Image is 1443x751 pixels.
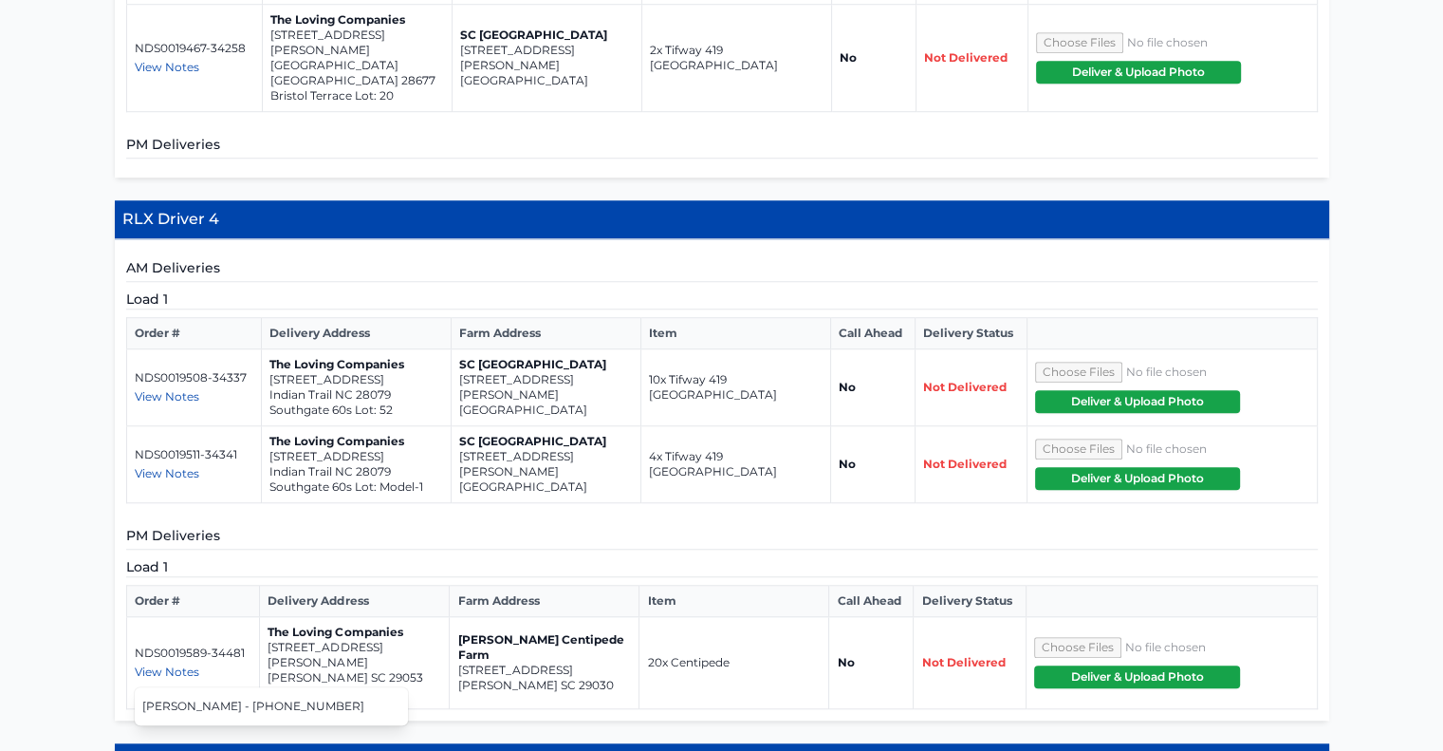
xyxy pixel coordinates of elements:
[641,349,831,426] td: 10x Tifway 419 [GEOGRAPHIC_DATA]
[269,372,443,387] p: [STREET_ADDRESS]
[924,50,1008,65] span: Not Delivered
[269,464,443,479] p: Indian Trail NC 28079
[829,586,914,617] th: Call Ahead
[135,466,199,480] span: View Notes
[450,586,639,617] th: Farm Address
[268,670,441,685] p: [PERSON_NAME] SC 29053
[126,135,1318,159] h5: PM Deliveries
[270,88,444,103] p: Bristol Terrace Lot: 20
[459,372,633,403] p: [STREET_ADDRESS][PERSON_NAME]
[270,12,444,28] p: The Loving Companies
[126,586,260,617] th: Order #
[641,318,831,349] th: Item
[923,457,1007,471] span: Not Delivered
[126,526,1318,550] h5: PM Deliveries
[837,655,854,669] strong: No
[135,646,252,661] p: NDS0019589-34481
[831,318,916,349] th: Call Ahead
[839,457,856,471] strong: No
[268,685,441,701] p: Heron Pointe Lot: 153
[135,447,254,462] p: NDS0019511-34341
[1035,390,1240,413] button: Deliver & Upload Photo
[457,632,631,663] p: [PERSON_NAME] Centipede Farm
[459,403,633,418] p: [GEOGRAPHIC_DATA]
[914,586,1027,617] th: Delivery Status
[126,258,1318,282] h5: AM Deliveries
[269,434,443,449] p: The Loving Companies
[268,625,441,640] p: The Loving Companies
[269,479,443,495] p: Southgate 60s Lot: Model-1
[269,387,443,403] p: Indian Trail NC 28079
[262,318,452,349] th: Delivery Address
[269,449,443,464] p: [STREET_ADDRESS]
[459,479,633,495] p: [GEOGRAPHIC_DATA]
[641,5,831,112] td: 2x Tifway 419 [GEOGRAPHIC_DATA]
[260,586,450,617] th: Delivery Address
[452,318,641,349] th: Farm Address
[457,678,631,693] p: [PERSON_NAME] SC 29030
[460,43,634,73] p: [STREET_ADDRESS][PERSON_NAME]
[270,28,444,58] p: [STREET_ADDRESS][PERSON_NAME]
[460,28,634,43] p: SC [GEOGRAPHIC_DATA]
[126,290,1318,310] h5: Load 1
[840,50,857,65] strong: No
[915,318,1027,349] th: Delivery Status
[135,41,254,56] p: NDS0019467-34258
[268,640,441,670] p: [STREET_ADDRESS][PERSON_NAME]
[639,586,829,617] th: Item
[126,318,262,349] th: Order #
[115,200,1329,239] h4: RLX Driver 4
[1034,666,1240,688] button: Deliver & Upload Photo
[457,663,631,678] p: [STREET_ADDRESS]
[126,557,1318,577] h5: Load 1
[921,655,1005,669] span: Not Delivered
[269,357,443,372] p: The Loving Companies
[459,449,633,479] p: [STREET_ADDRESS][PERSON_NAME]
[459,434,633,449] p: SC [GEOGRAPHIC_DATA]
[839,380,856,394] strong: No
[1035,467,1240,490] button: Deliver & Upload Photo
[135,60,199,74] span: View Notes
[639,617,829,709] td: 20x Centipede
[641,426,831,503] td: 4x Tifway 419 [GEOGRAPHIC_DATA]
[269,403,443,418] p: Southgate 60s Lot: 52
[459,357,633,372] p: SC [GEOGRAPHIC_DATA]
[135,389,199,404] span: View Notes
[270,58,444,88] p: [GEOGRAPHIC_DATA] [GEOGRAPHIC_DATA] 28677
[1036,61,1241,84] button: Deliver & Upload Photo
[135,665,199,679] span: View Notes
[135,370,254,385] p: NDS0019508-34337
[460,73,634,88] p: [GEOGRAPHIC_DATA]
[135,691,408,722] div: [PERSON_NAME] - [PHONE_NUMBER]
[923,380,1007,394] span: Not Delivered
